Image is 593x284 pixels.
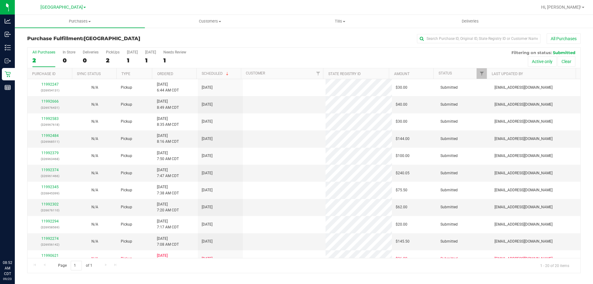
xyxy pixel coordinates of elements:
h3: Purchase Fulfillment: [27,36,212,41]
a: Scheduled [202,71,230,76]
span: Pickup [121,170,132,176]
span: [DATE] 6:44 AM CDT [157,82,179,93]
span: Page of 1 [53,261,97,270]
span: Tills [275,19,405,24]
span: [EMAIL_ADDRESS][DOMAIN_NAME] [494,187,553,193]
button: N/A [91,204,98,210]
span: [DATE] [202,102,212,108]
span: [EMAIL_ADDRESS][DOMAIN_NAME] [494,222,553,227]
span: Submitted [440,102,458,108]
span: $75.50 [396,187,407,193]
a: Sync Status [77,72,101,76]
span: $20.00 [396,222,407,227]
inline-svg: Outbound [5,58,11,64]
span: $40.00 [396,102,407,108]
span: Not Applicable [91,256,98,261]
a: State Registry ID [328,72,361,76]
div: [DATE] [145,50,156,54]
span: [DATE] 7:08 AM CDT [157,236,179,248]
span: Not Applicable [91,171,98,175]
button: N/A [91,256,98,262]
input: Search Purchase ID, Original ID, State Registry ID or Customer Name... [417,34,540,43]
button: N/A [91,153,98,159]
span: Pickup [121,102,132,108]
span: Pickup [121,85,132,91]
a: Purchases [15,15,145,28]
inline-svg: Reports [5,84,11,91]
div: 2 [106,57,120,64]
span: Pickup [121,187,132,193]
p: (326845399) [31,190,69,196]
div: Needs Review [163,50,186,54]
span: [DATE] 7:17 AM CDT [157,218,179,230]
span: [DATE] 7:47 AM CDT [157,167,179,179]
p: (326956142) [31,242,69,248]
a: Filter [313,68,323,79]
span: [EMAIL_ADDRESS][DOMAIN_NAME] [494,153,553,159]
span: Not Applicable [91,85,98,90]
iframe: Resource center [6,235,25,253]
span: [EMAIL_ADDRESS][DOMAIN_NAME] [494,170,553,176]
span: Pickup [121,239,132,244]
span: [EMAIL_ADDRESS][DOMAIN_NAME] [494,204,553,210]
span: Not Applicable [91,102,98,107]
a: Status [439,71,452,75]
span: [DATE] [202,256,212,262]
span: Submitted [440,256,458,262]
span: Purchases [15,19,145,24]
p: (326963468) [31,156,69,162]
inline-svg: Retail [5,71,11,77]
a: 11992484 [41,134,59,138]
button: N/A [91,102,98,108]
span: Customers [145,19,275,24]
span: [EMAIL_ADDRESS][DOMAIN_NAME] [494,119,553,125]
span: [EMAIL_ADDRESS][DOMAIN_NAME] [494,239,553,244]
button: Active only [528,56,557,67]
span: [DATE] 7:50 AM CDT [157,150,179,162]
div: 0 [63,57,75,64]
div: 0 [83,57,99,64]
span: [DATE] [202,85,212,91]
span: [GEOGRAPHIC_DATA] [40,5,83,10]
span: Submitted [440,239,458,244]
a: 11992666 [41,99,59,104]
a: Customer [246,71,265,75]
button: N/A [91,222,98,227]
input: 1 [71,261,82,270]
span: [DATE] [202,170,212,176]
span: Not Applicable [91,154,98,158]
span: [DATE] [202,136,212,142]
span: [DATE] 4:28 PM CDT [157,253,179,265]
button: Clear [557,56,575,67]
div: Deliveries [83,50,99,54]
a: Deliveries [405,15,535,28]
span: $240.05 [396,170,410,176]
button: N/A [91,119,98,125]
button: N/A [91,85,98,91]
a: Customers [145,15,275,28]
span: [DATE] 7:38 AM CDT [157,184,179,196]
span: [EMAIL_ADDRESS][DOMAIN_NAME] [494,136,553,142]
a: 11992247 [41,82,59,87]
p: 09/23 [3,277,12,281]
span: Submitted [440,119,458,125]
span: Pickup [121,222,132,227]
span: [EMAIL_ADDRESS][DOMAIN_NAME] [494,102,553,108]
div: In Store [63,50,75,54]
a: 11992302 [41,202,59,206]
span: Not Applicable [91,137,98,141]
a: 11992379 [41,151,59,155]
a: Purchase ID [32,72,56,76]
span: $36.00 [396,256,407,262]
a: 11992374 [41,168,59,172]
a: Filter [477,68,487,79]
inline-svg: Inventory [5,45,11,51]
span: Not Applicable [91,119,98,124]
p: (326961466) [31,173,69,179]
div: PickUps [106,50,120,54]
span: [DATE] [202,153,212,159]
p: (326676110) [31,207,69,213]
span: Not Applicable [91,222,98,227]
div: 1 [127,57,138,64]
p: (326954131) [31,87,69,93]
